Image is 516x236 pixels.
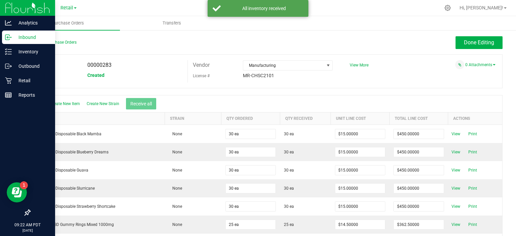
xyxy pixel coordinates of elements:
span: None [169,168,182,173]
th: Item [30,112,165,125]
p: Inbound [12,33,52,41]
div: Ghost D9 Disposable Guava [34,167,161,173]
p: Retail [12,77,52,85]
span: 30 ea [284,149,294,155]
div: Manage settings [443,5,452,11]
div: All inventory received [224,5,303,12]
span: 00000283 [87,62,112,68]
span: View [449,148,463,156]
a: Transfers [120,16,224,30]
p: Reports [12,91,52,99]
div: Ghost D9 Disposable Slurricane [34,185,161,191]
label: Vendor [193,60,210,70]
th: Qty Received [280,112,331,125]
th: Strain [165,112,221,125]
input: $0.00000 [394,184,444,193]
p: [DATE] [3,228,52,233]
span: Done Editing [464,39,494,46]
span: Print [466,148,479,156]
a: 0 Attachments [465,62,496,67]
input: 0 ea [226,184,276,193]
iframe: Resource center unread badge [20,181,28,189]
input: $0.00000 [335,220,385,229]
input: 0 ea [226,220,276,229]
input: $0.00000 [335,202,385,211]
input: $0.00000 [394,147,444,157]
span: Create New Item [50,101,80,106]
input: $0.00000 [394,202,444,211]
inline-svg: Retail [5,77,12,84]
span: None [169,132,182,136]
input: $0.00000 [335,166,385,175]
span: 25 ea [284,222,294,228]
input: $0.00000 [335,129,385,139]
button: Receive all [126,98,156,109]
span: View [449,166,463,174]
span: View [449,202,463,210]
span: View [449,184,463,192]
div: Ghost D9 Disposable Blueberry Dreams [34,149,161,155]
span: 30 ea [284,131,294,137]
iframe: Resource center [7,182,27,202]
span: Attach a document [455,60,464,69]
span: None [169,150,182,154]
span: Create New Strain [87,101,119,106]
th: Actions [448,112,502,125]
inline-svg: Reports [5,92,12,98]
input: $0.00000 [335,147,385,157]
input: $0.00000 [394,166,444,175]
span: Retail [60,5,73,11]
span: Purchase Orders [43,20,93,26]
th: Total Line Cost [389,112,448,125]
div: MIC FF CBD Gummy Rings Mixed 1000mg [34,222,161,228]
input: $0.00000 [394,220,444,229]
p: Outbound [12,62,52,70]
span: Print [466,184,479,192]
span: View [449,221,463,229]
span: None [169,204,182,209]
input: 0 ea [226,147,276,157]
input: 0 ea [226,202,276,211]
input: $0.00000 [394,129,444,139]
input: 0 ea [226,166,276,175]
span: None [169,186,182,191]
span: Hi, [PERSON_NAME]! [460,5,503,10]
span: 30 ea [284,167,294,173]
span: Print [466,130,479,138]
button: Done Editing [456,36,503,49]
inline-svg: Inbound [5,34,12,41]
span: Print [466,221,479,229]
a: View More [350,63,369,67]
p: 09:22 AM PDT [3,222,52,228]
th: Qty Ordered [221,112,280,125]
th: Unit Line Cost [331,112,390,125]
span: None [169,222,182,227]
span: Print [466,166,479,174]
a: Purchase Orders [16,16,120,30]
inline-svg: Analytics [5,19,12,26]
input: 0 ea [226,129,276,139]
span: Manufacturing [243,61,324,70]
p: Analytics [12,19,52,27]
div: Ghost D9 Disposable Black Mamba [34,131,161,137]
label: License # [193,71,210,81]
span: Print [466,202,479,210]
span: Transfers [154,20,190,26]
span: View [449,130,463,138]
div: Ghost D9 Disposable Strawberry Shortcake [34,203,161,209]
span: 30 ea [284,203,294,209]
p: Inventory [12,48,52,56]
span: 30 ea [284,185,294,191]
input: $0.00000 [335,184,385,193]
inline-svg: Inventory [5,48,12,55]
span: Created [87,73,104,78]
inline-svg: Outbound [5,63,12,69]
span: MR-CHSC2101 [243,73,274,78]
